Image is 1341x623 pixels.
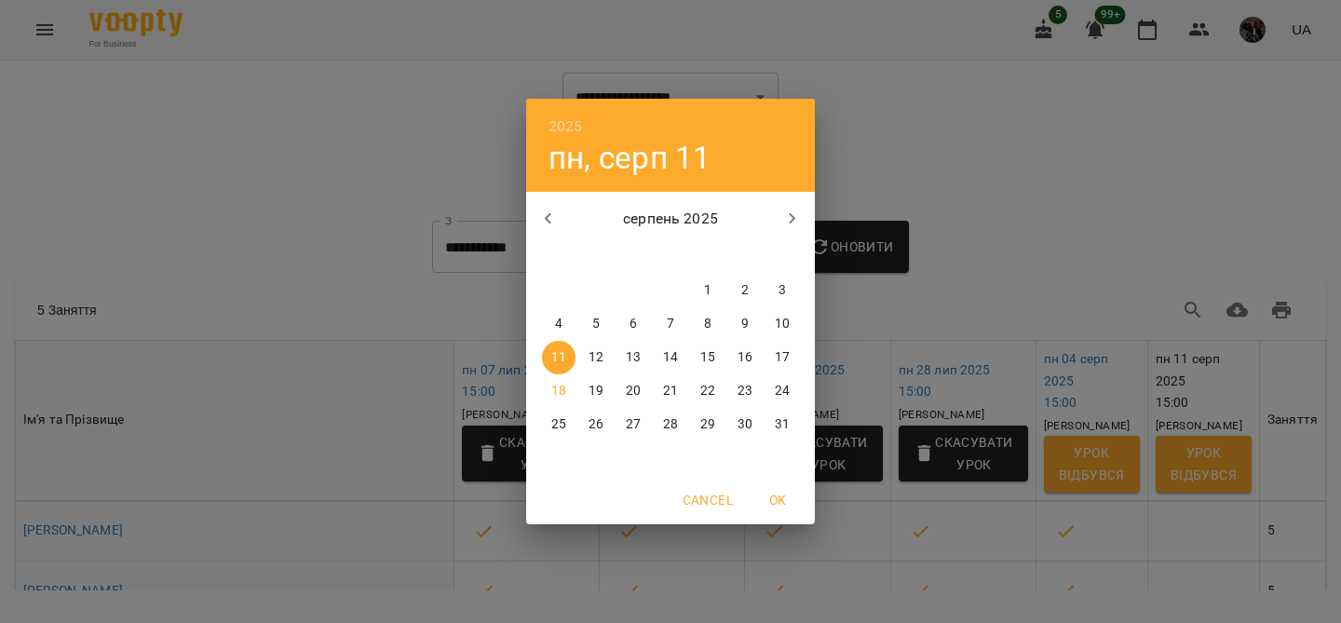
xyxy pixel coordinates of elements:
[589,348,603,367] p: 12
[549,139,711,177] button: пн, серп 11
[738,415,752,434] p: 30
[654,246,687,264] span: чт
[728,246,762,264] span: сб
[663,415,678,434] p: 28
[738,382,752,400] p: 23
[542,307,576,341] button: 4
[663,348,678,367] p: 14
[691,341,725,374] button: 15
[592,315,600,333] p: 5
[741,281,749,300] p: 2
[775,315,790,333] p: 10
[728,341,762,374] button: 16
[765,307,799,341] button: 10
[775,348,790,367] p: 17
[654,341,687,374] button: 14
[691,246,725,264] span: пт
[542,246,576,264] span: пн
[654,307,687,341] button: 7
[755,489,800,511] span: OK
[700,382,715,400] p: 22
[589,382,603,400] p: 19
[616,341,650,374] button: 13
[654,374,687,408] button: 21
[691,274,725,307] button: 1
[683,489,733,511] span: Cancel
[542,408,576,441] button: 25
[765,374,799,408] button: 24
[775,382,790,400] p: 24
[579,374,613,408] button: 19
[616,246,650,264] span: ср
[626,415,641,434] p: 27
[765,246,799,264] span: нд
[551,415,566,434] p: 25
[616,374,650,408] button: 20
[616,307,650,341] button: 6
[626,348,641,367] p: 13
[667,315,674,333] p: 7
[748,483,807,517] button: OK
[728,307,762,341] button: 9
[549,114,583,140] button: 2025
[571,208,771,230] p: серпень 2025
[779,281,786,300] p: 3
[579,408,613,441] button: 26
[626,382,641,400] p: 20
[589,415,603,434] p: 26
[630,315,637,333] p: 6
[765,274,799,307] button: 3
[704,315,711,333] p: 8
[704,281,711,300] p: 1
[691,408,725,441] button: 29
[551,382,566,400] p: 18
[728,374,762,408] button: 23
[738,348,752,367] p: 16
[663,382,678,400] p: 21
[700,348,715,367] p: 15
[691,307,725,341] button: 8
[579,341,613,374] button: 12
[579,307,613,341] button: 5
[654,408,687,441] button: 28
[728,274,762,307] button: 2
[700,415,715,434] p: 29
[741,315,749,333] p: 9
[765,408,799,441] button: 31
[555,315,562,333] p: 4
[542,341,576,374] button: 11
[775,415,790,434] p: 31
[765,341,799,374] button: 17
[691,374,725,408] button: 22
[616,408,650,441] button: 27
[542,374,576,408] button: 18
[551,348,566,367] p: 11
[675,483,740,517] button: Cancel
[579,246,613,264] span: вт
[728,408,762,441] button: 30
